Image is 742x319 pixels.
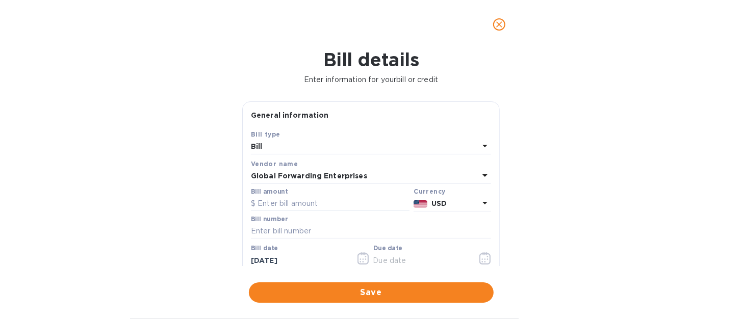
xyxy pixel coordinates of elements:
b: Currency [414,188,445,195]
button: Save [249,282,494,303]
input: Enter bill number [251,224,491,239]
label: Due date [373,246,402,252]
b: Bill type [251,130,280,138]
label: Bill date [251,246,278,252]
span: Save [257,286,485,299]
img: USD [414,200,427,207]
p: Enter information for your bill or credit [8,74,734,85]
input: Due date [373,253,470,268]
input: Select date [251,253,347,268]
b: General information [251,111,329,119]
button: close [487,12,511,37]
b: Bill [251,142,263,150]
h1: Bill details [8,49,734,70]
b: Vendor name [251,160,298,168]
label: Bill amount [251,189,288,195]
input: $ Enter bill amount [251,196,410,211]
b: USD [431,199,447,207]
b: Global Forwarding Enterprises [251,172,367,180]
label: Bill number [251,216,288,222]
